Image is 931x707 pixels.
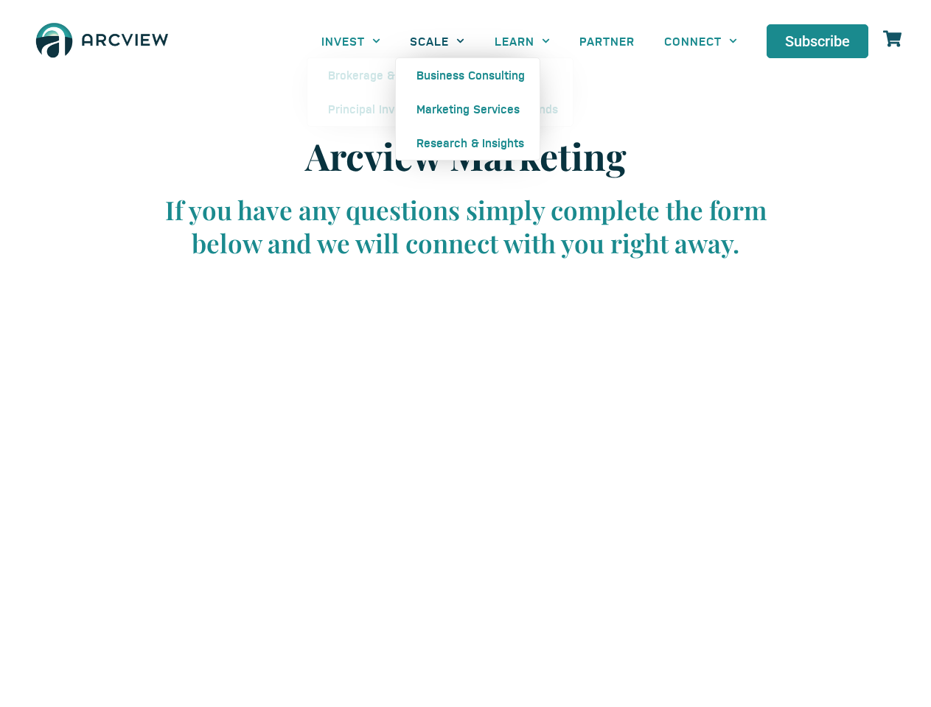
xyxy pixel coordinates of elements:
img: The Arcview Group [29,15,175,68]
a: Subscribe [767,24,868,58]
a: LEARN [480,24,565,57]
ul: SCALE [395,57,540,161]
a: Business Consulting [396,58,540,92]
h2: Arcview Marketing [149,134,783,178]
a: INVEST [307,24,395,57]
div: If you have any questions simply complete the form below and we will connect with you right away. [149,193,783,260]
a: Research & Insights [396,126,540,160]
ul: INVEST [307,57,573,127]
a: Brokerage & Advisory Services [307,58,573,92]
nav: Menu [307,24,752,57]
span: Subscribe [785,34,850,49]
a: Marketing Services [396,92,540,126]
a: CONNECT [649,24,752,57]
a: SCALE [395,24,479,57]
a: PARTNER [565,24,649,57]
a: Principal Investment Opportunities / Funds [307,92,573,126]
